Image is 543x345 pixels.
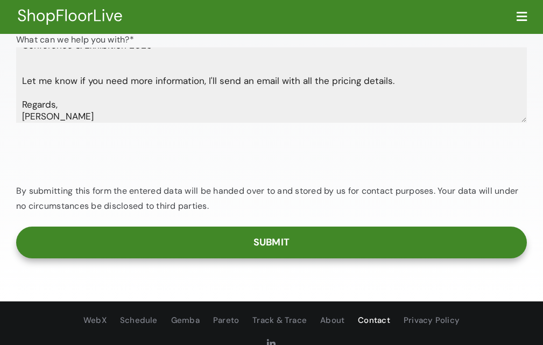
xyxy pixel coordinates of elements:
span: Schedule [120,314,158,328]
a: Pareto [213,312,239,328]
a: Track & Trace [252,312,307,328]
nav: Footer Navigation [16,312,527,328]
span: WebX [83,314,107,328]
span: Pareto [213,314,239,328]
p: By submitting this form the entered data will be handed over to and stored by us for contact purp... [16,184,527,213]
span: About [320,314,344,328]
a: Schedule [120,312,158,328]
a: WebX [83,312,107,328]
span: Track & Trace [252,314,307,328]
label: What can we help you with?* [16,34,527,90]
textarea: What can we help you with?* [16,47,527,123]
a: About [320,312,344,328]
a: Privacy Policy [404,312,460,328]
iframe: reCAPTCHA [16,133,180,175]
span: Gemba [171,314,200,328]
span: Contact [358,314,390,328]
a: ShopFloorLive [16,6,124,18]
input: Submit [16,227,527,258]
a: Gemba [171,312,200,328]
img: Shop Floor Live [16,8,124,26]
a: Contact [358,312,390,328]
a: Link to #awb-oc__222 [517,11,527,23]
span: Privacy Policy [404,314,460,328]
